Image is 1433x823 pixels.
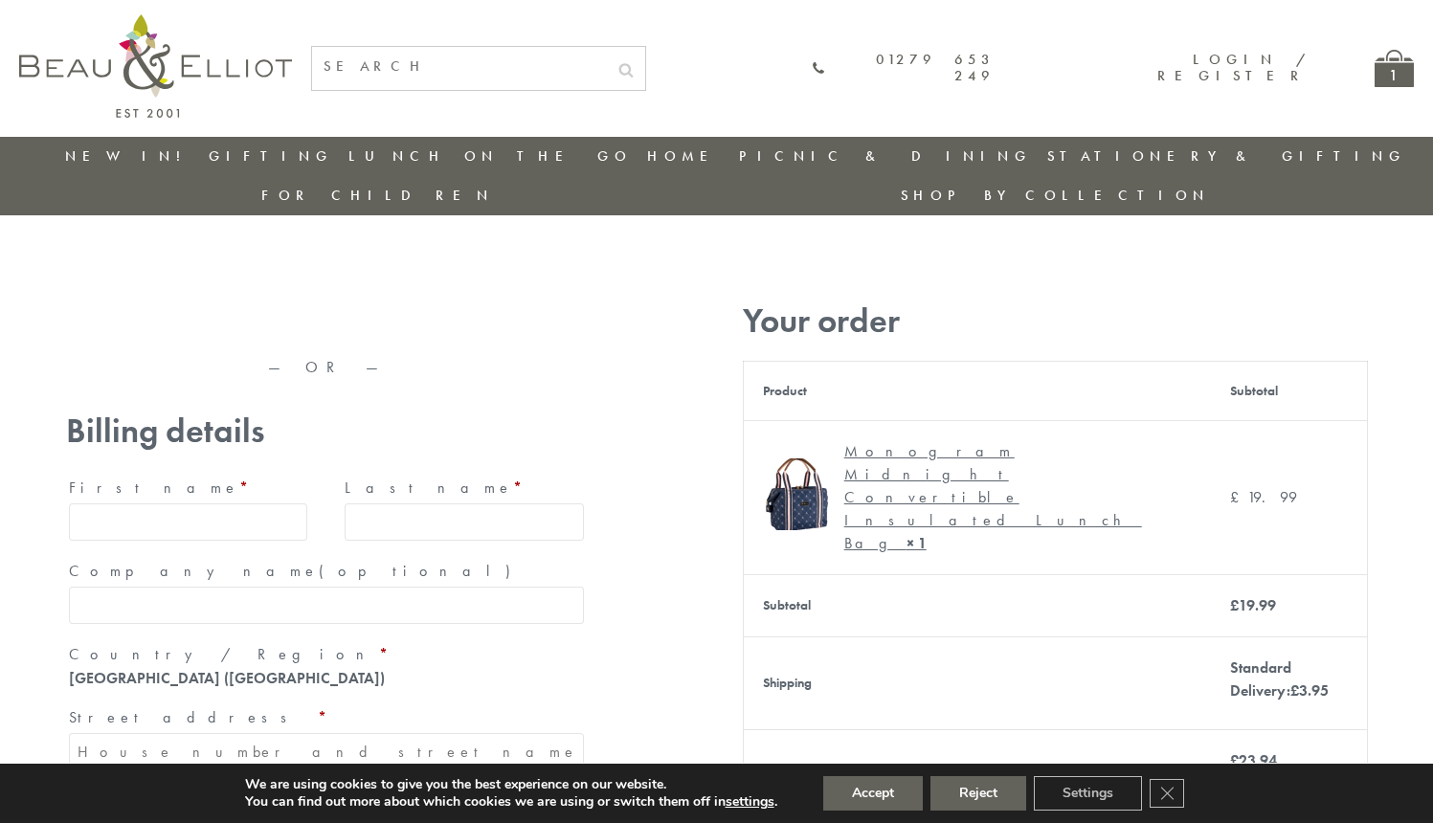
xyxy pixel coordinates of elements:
img: logo [19,14,292,118]
p: You can find out more about which cookies we are using or switch them off in . [245,793,777,811]
span: £ [1230,487,1247,507]
span: £ [1230,750,1239,770]
iframe: Secure express checkout frame [327,294,591,340]
iframe: Secure express checkout frame [62,294,325,340]
label: Standard Delivery: [1230,657,1329,701]
img: Monogram Midnight Convertible Lunch Bag [763,458,835,530]
h3: Billing details [66,411,587,451]
th: Product [743,361,1211,420]
th: Subtotal [743,574,1211,636]
th: Total [743,729,1211,815]
bdi: 23.94 [1230,750,1277,770]
p: — OR — [66,359,587,376]
a: Gifting [209,146,333,166]
button: settings [726,793,774,811]
label: Company name [69,556,584,587]
a: Monogram Midnight Convertible Lunch Bag Monogram Midnight Convertible Insulated Lunch Bag× 1 [763,440,1192,555]
th: Shipping [743,636,1211,729]
a: Stationery & Gifting [1047,146,1406,166]
span: £ [1290,680,1299,701]
button: Accept [823,776,923,811]
button: Close GDPR Cookie Banner [1150,779,1184,808]
label: Last name [345,473,584,503]
strong: × 1 [907,533,927,553]
a: Login / Register [1157,50,1308,85]
p: We are using cookies to give you the best experience on our website. [245,776,777,793]
div: Monogram Midnight Convertible Insulated Lunch Bag [844,440,1177,555]
bdi: 3.95 [1290,680,1329,701]
strong: [GEOGRAPHIC_DATA] ([GEOGRAPHIC_DATA]) [69,668,385,688]
a: Lunch On The Go [348,146,632,166]
input: SEARCH [312,47,607,86]
input: House number and street name [69,733,584,770]
bdi: 19.99 [1230,487,1297,507]
button: Settings [1034,776,1142,811]
button: Reject [930,776,1026,811]
a: 01279 653 249 [812,52,996,85]
a: New in! [65,146,193,166]
span: (optional) [319,561,522,581]
label: Street address [69,702,584,733]
a: For Children [261,186,494,205]
label: First name [69,473,308,503]
a: Picnic & Dining [739,146,1032,166]
a: Shop by collection [901,186,1210,205]
h3: Your order [743,301,1368,341]
a: 1 [1375,50,1414,87]
label: Country / Region [69,639,584,670]
span: £ [1230,595,1239,615]
a: Home [647,146,724,166]
bdi: 19.99 [1230,595,1276,615]
th: Subtotal [1211,361,1367,420]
